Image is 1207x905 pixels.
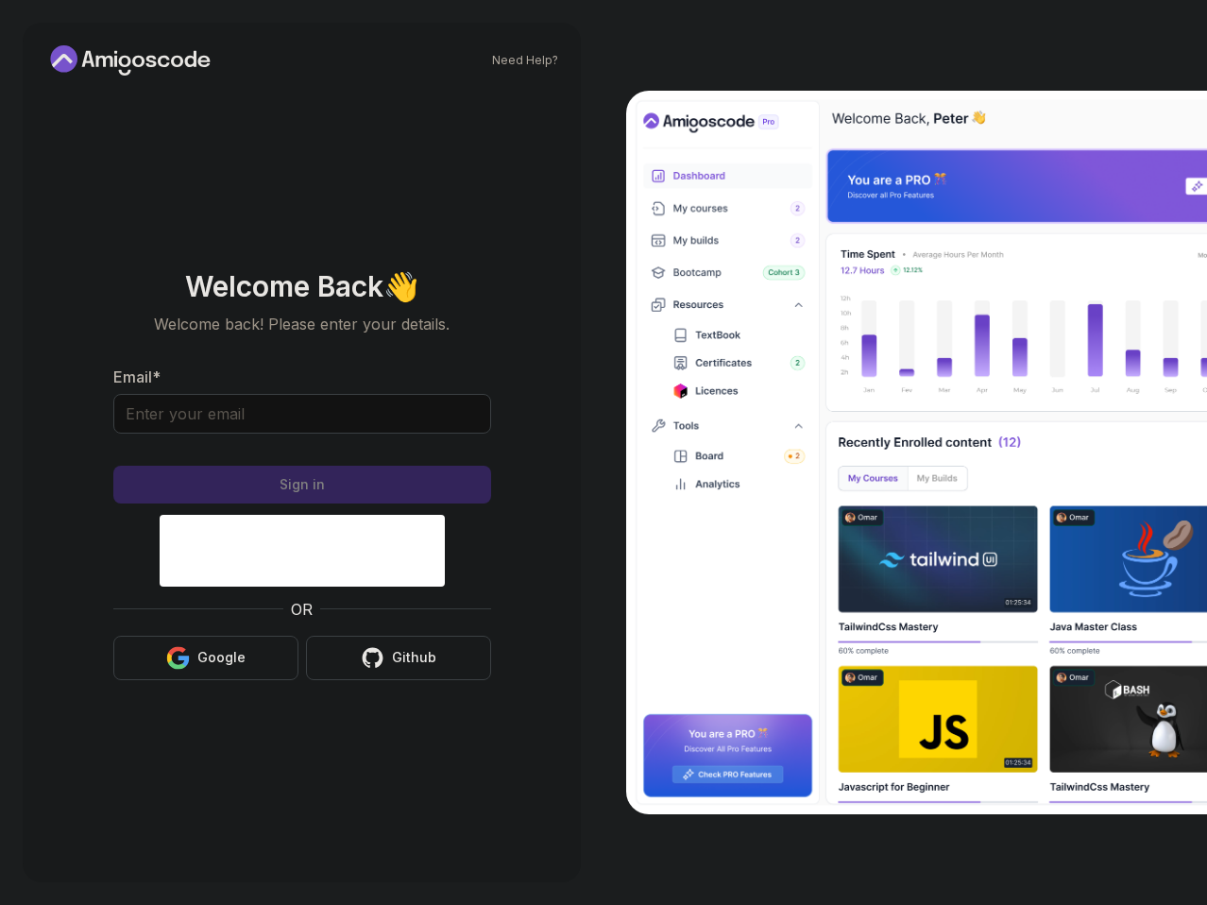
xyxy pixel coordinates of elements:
p: Welcome back! Please enter your details. [113,313,491,335]
a: Need Help? [492,53,558,68]
iframe: Widget que contiene una casilla de verificación para el desafío de seguridad de hCaptcha [160,515,445,587]
div: Github [392,648,436,667]
h2: Welcome Back [113,271,491,301]
button: Google [113,636,298,680]
button: Github [306,636,491,680]
input: Enter your email [113,394,491,434]
div: Sign in [280,475,325,494]
a: Home link [45,45,215,76]
p: OR [291,598,313,621]
img: Amigoscode Dashboard [626,91,1207,814]
span: 👋 [382,268,420,302]
button: Sign in [113,466,491,504]
label: Email * [113,367,161,386]
div: Google [197,648,246,667]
